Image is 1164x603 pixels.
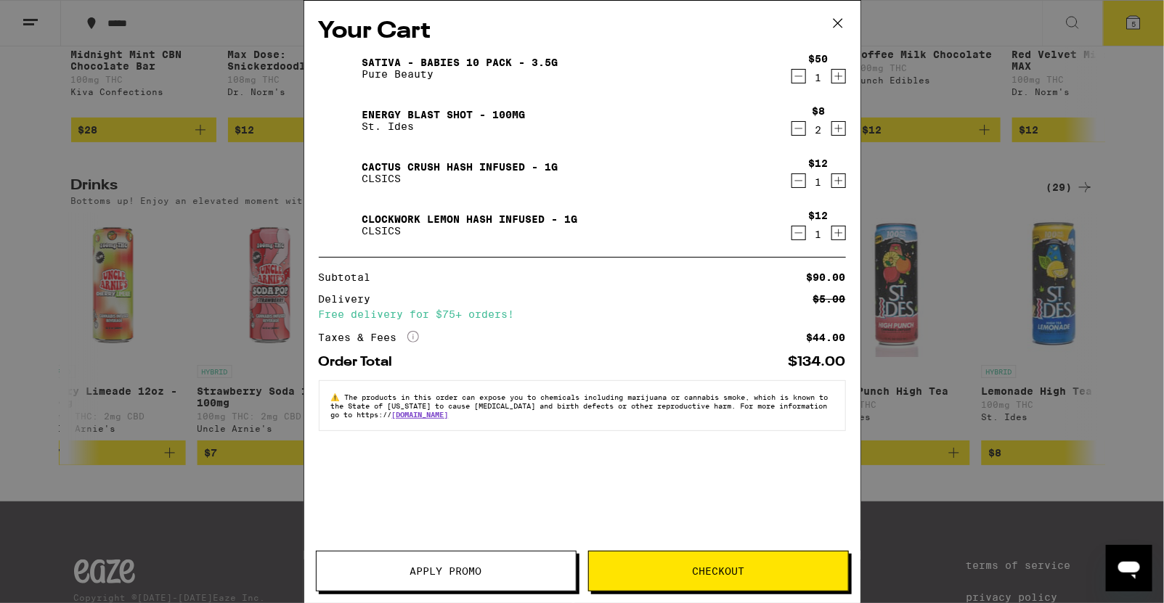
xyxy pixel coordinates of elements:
[813,294,846,304] div: $5.00
[362,109,526,120] a: Energy Blast Shot - 100mg
[831,226,846,240] button: Increment
[362,213,578,225] a: Clockwork Lemon Hash Infused - 1g
[789,356,846,369] div: $134.00
[692,566,744,576] span: Checkout
[362,173,558,184] p: CLSICS
[831,69,846,83] button: Increment
[331,393,829,419] span: The products in this order can expose you to chemicals including marijuana or cannabis smoke, whi...
[319,48,359,89] img: Sativa - Babies 10 Pack - 3.5g
[319,152,359,193] img: Cactus Crush Hash Infused - 1g
[319,15,846,48] h2: Your Cart
[362,68,558,80] p: Pure Beauty
[791,69,806,83] button: Decrement
[319,294,381,304] div: Delivery
[362,120,526,132] p: St. Ides
[410,566,482,576] span: Apply Promo
[812,105,825,117] div: $8
[319,356,403,369] div: Order Total
[831,121,846,136] button: Increment
[791,173,806,188] button: Decrement
[809,210,829,221] div: $12
[807,332,846,342] div: $44.00
[319,205,359,245] img: Clockwork Lemon Hash Infused - 1g
[809,176,829,188] div: 1
[319,331,419,344] div: Taxes & Fees
[362,57,558,68] a: Sativa - Babies 10 Pack - 3.5g
[812,124,825,136] div: 2
[316,551,577,591] button: Apply Promo
[362,225,578,237] p: CLSICS
[807,272,846,282] div: $90.00
[588,551,849,591] button: Checkout
[809,229,829,240] div: 1
[1106,545,1152,591] iframe: To enrich screen reader interactions, please activate Accessibility in Grammarly extension settings
[809,72,829,83] div: 1
[392,410,449,419] a: [DOMAIN_NAME]
[791,121,806,136] button: Decrement
[319,272,381,282] div: Subtotal
[331,393,345,401] span: ⚠️
[319,100,359,141] img: Energy Blast Shot - 100mg
[791,226,806,240] button: Decrement
[362,161,558,173] a: Cactus Crush Hash Infused - 1g
[319,309,846,319] div: Free delivery for $75+ orders!
[809,157,829,169] div: $12
[831,173,846,188] button: Increment
[809,53,829,65] div: $50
